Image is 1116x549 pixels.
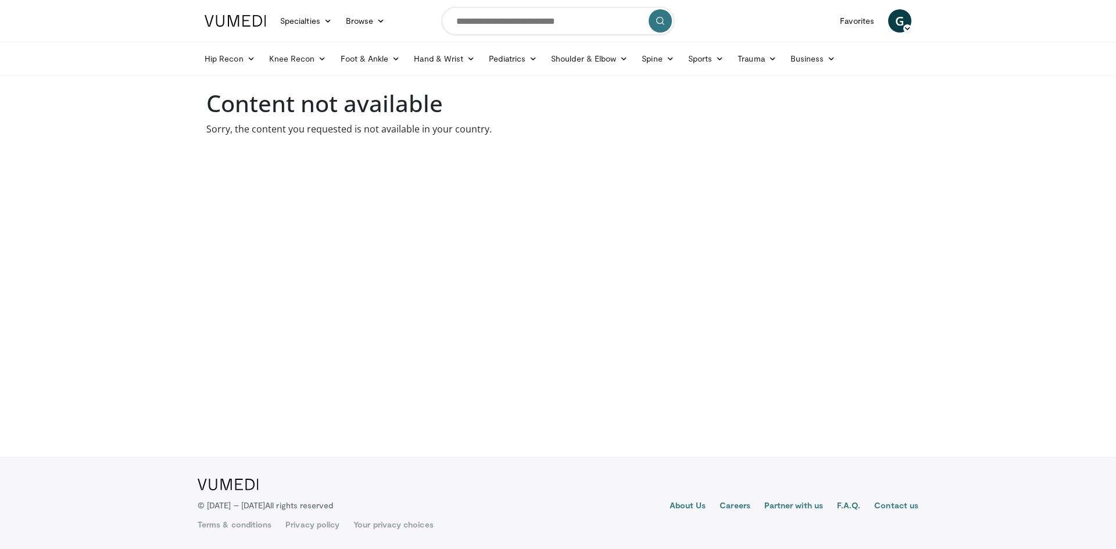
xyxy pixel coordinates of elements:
a: Hip Recon [198,47,262,70]
h1: Content not available [206,89,910,117]
img: VuMedi Logo [205,15,266,27]
a: Hand & Wrist [407,47,482,70]
a: Spine [635,47,681,70]
a: Privacy policy [285,519,339,530]
a: Contact us [874,500,918,514]
a: Shoulder & Elbow [544,47,635,70]
a: Terms & conditions [198,519,271,530]
span: All rights reserved [265,500,333,510]
a: F.A.Q. [837,500,860,514]
a: Trauma [731,47,784,70]
a: Sports [681,47,731,70]
a: Partner with us [764,500,823,514]
a: Foot & Ankle [334,47,407,70]
a: Pediatrics [482,47,544,70]
a: Knee Recon [262,47,334,70]
p: © [DATE] – [DATE] [198,500,334,511]
a: Careers [720,500,750,514]
a: Your privacy choices [353,519,433,530]
a: G [888,9,911,33]
a: Business [784,47,843,70]
p: Sorry, the content you requested is not available in your country. [206,122,910,136]
a: About Us [670,500,706,514]
a: Browse [339,9,392,33]
input: Search topics, interventions [442,7,674,35]
a: Specialties [273,9,339,33]
img: VuMedi Logo [198,479,259,490]
a: Favorites [833,9,881,33]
